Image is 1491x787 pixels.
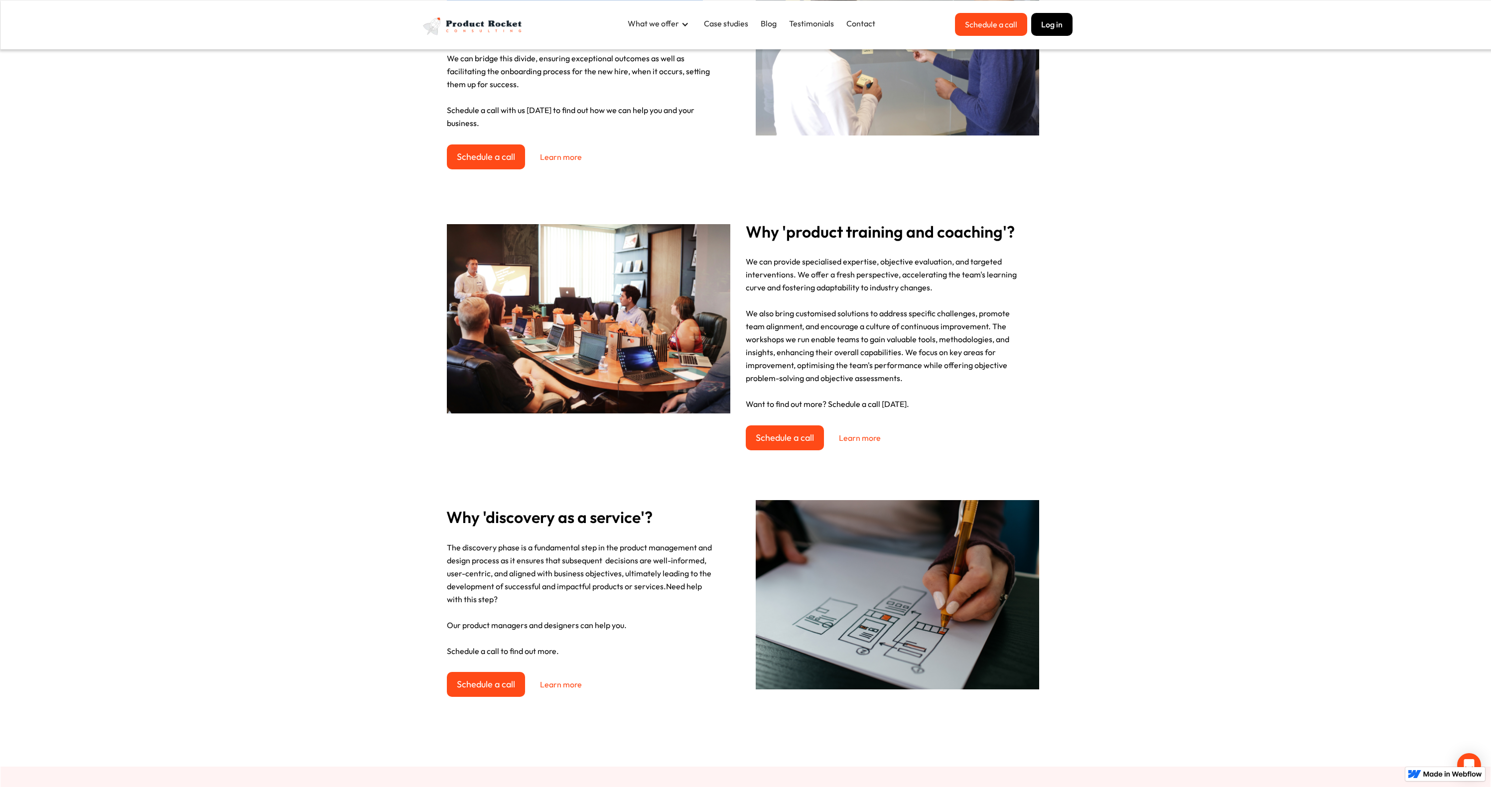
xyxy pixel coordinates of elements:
[784,13,839,34] a: Testimonials
[529,144,593,169] a: Learn more
[447,144,525,169] a: Schedule a call
[420,13,527,39] img: Product Rocket full light logo
[746,219,1050,255] h2: Why 'product training and coaching'?
[420,13,527,39] a: home
[699,13,753,34] a: Case studies
[841,13,880,34] a: Contact
[447,541,741,657] p: The discovery phase is a fundamental step in the product management and design process as it ensu...
[746,255,1050,410] p: We can provide specialised expertise, objective evaluation, and targeted interventions. We offer ...
[1423,771,1482,777] img: Made in Webflow
[828,425,892,450] a: Learn more
[447,672,525,697] a: Schedule a call
[746,425,824,450] a: Schedule a call
[955,13,1027,36] a: Schedule a call
[623,13,699,35] div: What we offer
[529,672,593,697] a: Learn more
[756,13,782,34] a: Blog
[1457,753,1481,777] div: Open Intercom Messenger
[1031,13,1073,36] button: Log in
[628,18,679,29] div: What we offer
[446,505,740,540] h2: Why 'discovery as a service'?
